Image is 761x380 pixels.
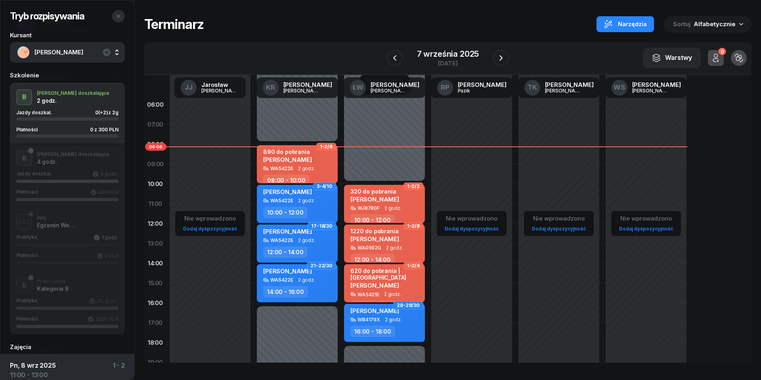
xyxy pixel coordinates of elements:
[92,171,119,177] div: 4 godz.
[529,224,589,233] a: Dodaj dyspozycyjność
[441,84,449,91] span: RP
[317,186,333,187] span: 3-4/10
[10,83,125,144] button: B[PERSON_NAME] doszkalające2 godz.Jazdy doszkal.0(+2)z 2gPłatności0 z 300 PLN
[298,166,315,171] span: 2 godz.
[616,224,676,233] a: Dodaj dyspozycyjność
[88,316,119,322] div: 3590 PLN
[718,48,726,56] div: 0
[545,82,594,88] div: [PERSON_NAME]
[95,110,119,115] div: 0 z 2g
[605,77,687,98] a: WS[PERSON_NAME][PERSON_NAME]
[350,228,399,234] div: 1220 do pobrania
[384,205,402,211] span: 2 godz.
[407,225,420,227] span: 1-2/8
[344,77,426,98] a: ŁW[PERSON_NAME][PERSON_NAME]
[384,292,401,297] span: 2 godz.
[350,326,395,337] div: 16:00 - 18:00
[298,277,315,283] span: 2 godz.
[263,267,312,275] span: [PERSON_NAME]
[144,214,166,234] div: 12:00
[442,224,502,233] a: Dodaj dyspozycyjność
[144,95,166,115] div: 06:00
[90,189,119,196] div: 600 PLN
[16,297,37,303] span: Praktyka
[263,207,308,218] div: 10:00 - 12:00
[263,286,308,297] div: 14:00 - 16:00
[263,228,312,235] span: [PERSON_NAME]
[708,50,724,66] button: 0
[597,16,654,32] button: Narzędzia
[16,316,42,322] div: Płatności
[10,10,84,23] h2: Tryb rozpisywania
[350,254,395,265] div: 12:00 - 14:00
[270,166,293,171] div: WA5422E
[144,194,166,214] div: 11:00
[352,84,363,91] span: ŁW
[98,109,108,115] span: (+2)
[358,205,380,211] div: WJ8780F
[385,317,402,322] span: 2 godz.
[144,234,166,253] div: 13:00
[144,313,166,333] div: 17:00
[144,353,166,372] div: 19:00
[458,82,507,88] div: [PERSON_NAME]
[16,189,42,196] div: Płatności
[144,333,166,353] div: 18:00
[632,88,670,93] div: [PERSON_NAME]
[694,20,736,28] span: Alfabetycznie
[407,186,420,187] span: 1-2/2
[185,84,193,91] span: JJ
[144,134,166,154] div: 08:00
[10,370,56,380] div: 11:00 - 13:00
[442,212,502,235] button: Nie wprowadzonoDodaj dyspozycyjność
[618,19,647,29] span: Narzędzia
[180,212,240,235] button: Nie wprowadzonoDodaj dyspozycyjność
[270,238,293,243] div: WA5422E
[529,213,589,224] div: Nie wprowadzono
[529,212,589,235] button: Nie wprowadzonoDodaj dyspozycyjność
[431,77,513,98] a: RP[PERSON_NAME]Pazik
[256,77,338,98] a: KR[PERSON_NAME][PERSON_NAME]
[358,292,379,297] div: WA5421E
[10,361,56,370] div: Pn, 8 wrz 2025
[34,47,118,58] span: [PERSON_NAME]
[266,84,275,91] span: KR
[371,88,409,93] div: [PERSON_NAME]
[144,174,166,194] div: 10:00
[97,253,119,259] div: 0 PLN
[16,234,37,240] span: Praktyka
[10,271,125,334] button: BPrawo jazdyKategoria BPraktyka32 godz.Płatności3590 PLN
[145,143,166,151] span: 08:06
[201,82,239,88] div: Jarosław
[397,305,420,306] span: 28-29/30
[407,265,420,267] span: 1-2/4
[350,300,395,312] div: 14:00 - 16:00
[545,88,583,93] div: [PERSON_NAME]
[320,146,333,148] span: 1-2/6
[358,245,381,250] div: WA0592G
[89,298,119,304] div: 32 godz.
[458,88,496,93] div: Pazik
[180,224,240,233] a: Dodaj dyspozycyjność
[144,115,166,134] div: 07:00
[528,84,537,91] span: TK
[663,16,751,33] button: Sortuj Alfabetycznie
[298,198,315,203] span: 2 godz.
[263,246,308,258] div: 12:00 - 14:00
[643,48,701,68] button: Warstwy
[350,188,399,195] div: 320 do pobrania
[144,154,166,174] div: 09:00
[263,148,312,155] div: 890 do pobrania
[180,213,240,224] div: Nie wprowadzono
[201,88,239,93] div: [PERSON_NAME]
[616,212,676,235] button: Nie wprowadzonoDodaj dyspozycyjność
[16,127,42,132] div: Płatności
[350,214,395,226] div: 10:00 - 12:00
[94,234,119,241] div: 1 godz.
[16,171,52,177] span: Jazdy doszkal.
[616,213,676,224] div: Nie wprowadzono
[263,175,310,186] div: 08:00 - 10:00
[350,307,399,315] span: [PERSON_NAME]
[10,207,125,271] button: EGZInnyEgzamin WewnętrznyPraktyka1 godz.Płatności0 PLN
[310,265,333,267] span: 21-22/30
